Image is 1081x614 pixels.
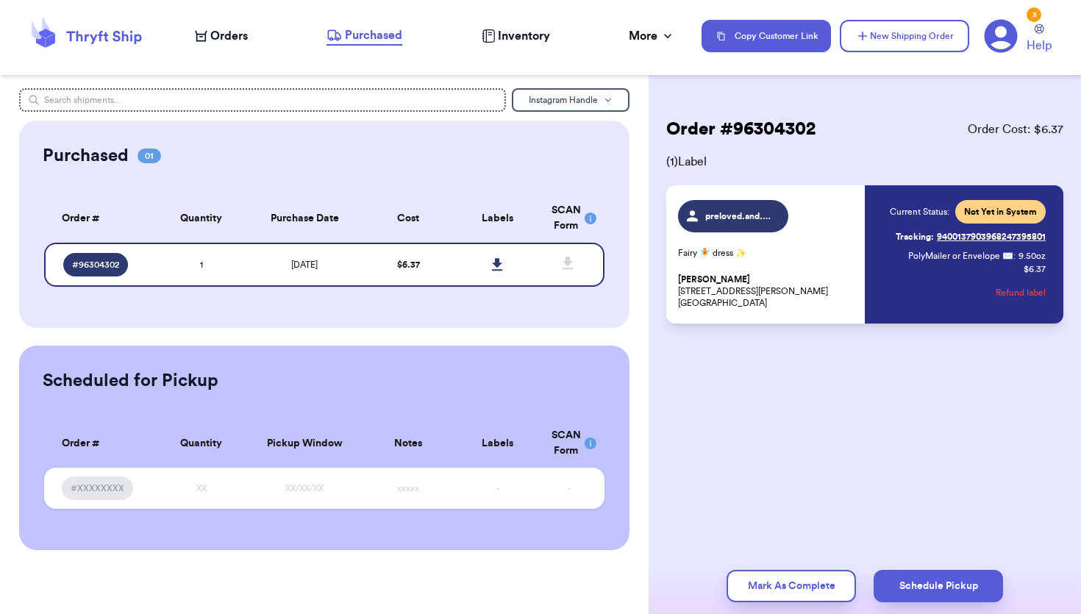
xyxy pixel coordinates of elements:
[397,260,420,269] span: $ 6.37
[1027,24,1052,54] a: Help
[453,419,543,468] th: Labels
[964,206,1037,218] span: Not Yet in System
[44,419,156,468] th: Order #
[246,419,363,468] th: Pickup Window
[890,206,949,218] span: Current Status:
[496,484,499,493] span: -
[397,484,419,493] span: xxxxx
[157,194,246,243] th: Quantity
[678,274,750,285] span: [PERSON_NAME]
[702,20,831,52] button: Copy Customer Link
[246,194,363,243] th: Purchase Date
[43,144,129,168] h2: Purchased
[19,88,505,112] input: Search shipments...
[453,194,543,243] th: Labels
[678,274,856,309] p: [STREET_ADDRESS][PERSON_NAME] [GEOGRAPHIC_DATA]
[44,194,156,243] th: Order #
[666,153,1063,171] span: ( 1 ) Label
[552,203,587,234] div: SCAN Form
[529,96,598,104] span: Instagram Handle
[200,260,203,269] span: 1
[195,27,248,45] a: Orders
[327,26,402,46] a: Purchased
[705,210,775,222] span: preloved.and.borrowed
[43,369,218,393] h2: Scheduled for Pickup
[363,419,453,468] th: Notes
[210,27,248,45] span: Orders
[345,26,402,44] span: Purchased
[157,419,246,468] th: Quantity
[498,27,550,45] span: Inventory
[1027,7,1041,22] div: 3
[629,27,675,45] div: More
[896,225,1046,249] a: Tracking:9400137903968247395801
[1024,263,1046,275] p: $ 6.37
[72,259,119,271] span: # 96304302
[908,251,1013,260] span: PolyMailer or Envelope ✉️
[996,276,1046,309] button: Refund label
[874,570,1003,602] button: Schedule Pickup
[71,482,124,494] span: #XXXXXXXX
[138,149,161,163] span: 01
[285,484,324,493] span: XX/XX/XX
[482,27,550,45] a: Inventory
[1018,250,1046,262] span: 9.50 oz
[896,231,934,243] span: Tracking:
[727,570,856,602] button: Mark As Complete
[196,484,207,493] span: XX
[840,20,969,52] button: New Shipping Order
[291,260,318,269] span: [DATE]
[1013,250,1016,262] span: :
[363,194,453,243] th: Cost
[568,484,571,493] span: -
[968,121,1063,138] span: Order Cost: $ 6.37
[984,19,1018,53] a: 3
[678,247,856,259] p: Fairy 🧚 dress ✨
[512,88,629,112] button: Instagram Handle
[666,118,816,141] h2: Order # 96304302
[1027,37,1052,54] span: Help
[552,428,587,459] div: SCAN Form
